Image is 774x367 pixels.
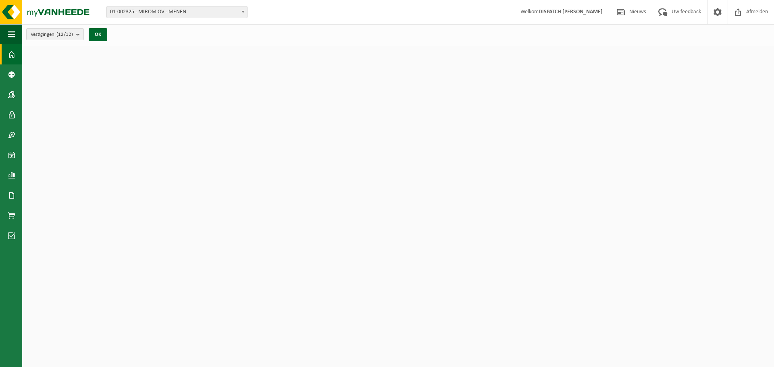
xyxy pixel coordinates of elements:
span: 01-002325 - MIROM OV - MENEN [107,6,247,18]
button: Vestigingen(12/12) [26,28,84,40]
count: (12/12) [56,32,73,37]
button: OK [89,28,107,41]
strong: DISPATCH [PERSON_NAME] [539,9,603,15]
span: 01-002325 - MIROM OV - MENEN [106,6,248,18]
span: Vestigingen [31,29,73,41]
